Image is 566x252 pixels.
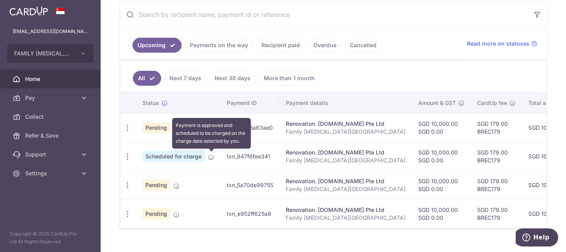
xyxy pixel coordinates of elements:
[286,120,406,128] div: Renovation. [DOMAIN_NAME] Pte Ltd
[286,177,406,185] div: Renovation. [DOMAIN_NAME] Pte Ltd
[467,40,529,48] span: Read more on statuses
[471,113,522,142] td: SGD 179.00 BREC179
[185,38,253,53] a: Payments on the way
[471,171,522,199] td: SGD 179.00 BREC179
[142,208,170,219] span: Pending
[133,71,161,86] a: All
[25,151,77,158] span: Support
[221,113,279,142] td: txn_138d5a63ae0
[412,171,471,199] td: SGD 10,000.00 SGD 0.00
[9,6,48,16] img: CardUp
[221,171,279,199] td: txn_5a70de99755
[25,94,77,102] span: Pay
[471,142,522,171] td: SGD 179.00 BREC179
[209,71,255,86] a: Next 30 days
[142,122,170,133] span: Pending
[528,99,554,107] span: Total amt.
[286,214,406,222] p: Family [MEDICAL_DATA][GEOGRAPHIC_DATA]
[259,71,320,86] a: More than 1 month
[25,75,77,83] span: Home
[256,38,305,53] a: Recipient paid
[345,38,382,53] a: Cancelled
[25,113,77,121] span: Collect
[120,2,528,27] input: Search by recipient name, payment id or reference
[308,38,342,53] a: Overdue
[221,142,279,171] td: txn_947f6fee341
[132,38,182,53] a: Upcoming
[286,128,406,136] p: Family [MEDICAL_DATA][GEOGRAPHIC_DATA]
[25,132,77,140] span: Refer & Save
[471,199,522,228] td: SGD 179.00 BREC179
[142,180,170,191] span: Pending
[164,71,206,86] a: Next 7 days
[412,142,471,171] td: SGD 10,000.00 SGD 0.00
[516,228,558,248] iframe: Opens a widget where you can find more information
[172,118,251,149] div: Payment is approved and scheduled to be charged on the charge date selected by you.
[412,113,471,142] td: SGD 10,000.00 SGD 0.00
[467,40,537,48] a: Read more on statuses
[412,199,471,228] td: SGD 10,000.00 SGD 0.00
[279,93,412,113] th: Payment details
[14,50,72,57] span: FAMILY [MEDICAL_DATA] CENTRE PTE. LTD.
[286,149,406,156] div: Renovation. [DOMAIN_NAME] Pte Ltd
[418,99,456,107] span: Amount & GST
[221,93,279,113] th: Payment ID
[286,156,406,164] p: Family [MEDICAL_DATA][GEOGRAPHIC_DATA]
[142,99,159,107] span: Status
[286,206,406,214] div: Renovation. [DOMAIN_NAME] Pte Ltd
[477,99,507,107] span: CardUp fee
[221,199,279,228] td: txn_e952ff625a9
[142,151,205,162] span: Scheduled for charge
[286,185,406,193] p: Family [MEDICAL_DATA][GEOGRAPHIC_DATA]
[13,28,88,35] p: [EMAIL_ADDRESS][DOMAIN_NAME]
[25,169,77,177] span: Settings
[7,44,94,63] button: FAMILY [MEDICAL_DATA] CENTRE PTE. LTD.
